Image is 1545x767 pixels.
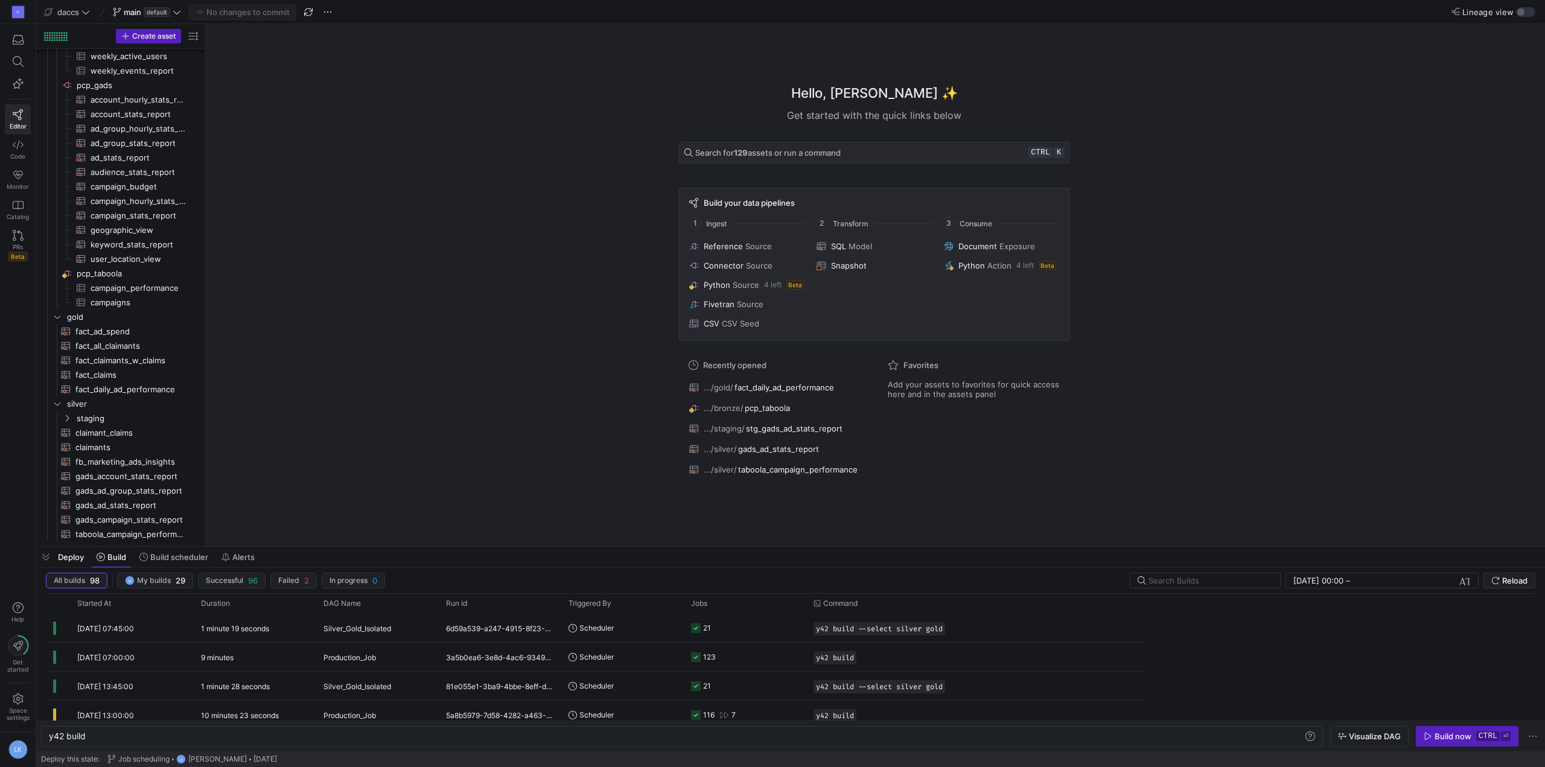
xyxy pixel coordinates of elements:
[41,237,200,252] div: Press SPACE to select this row.
[75,513,186,527] span: gads_campaign_stats_report​​​​​​​​​​
[439,643,561,671] div: 3a5b0ea6-3e8d-4ac6-9349-2dd6fadf8c51
[703,672,711,700] div: 21
[322,573,385,588] button: In progress0
[1349,731,1401,741] span: Visualize DAG
[745,403,790,413] span: pcp_taboola
[786,280,804,290] span: Beta
[41,353,200,368] a: fact_claimants_w_claims​​​​​​​​​​
[691,599,707,608] span: Jobs
[41,295,200,310] a: campaigns​​​​​​​​​
[738,444,819,454] span: gads_ad_stats_report
[7,213,29,220] span: Catalog
[41,63,200,78] a: weekly_events_report​​​​​​​​​
[823,599,858,608] span: Command
[687,239,807,253] button: ReferenceSource
[704,465,737,474] span: .../silver/
[41,368,200,382] div: Press SPACE to select this row.
[41,92,200,107] div: Press SPACE to select this row.
[10,123,27,130] span: Editor
[816,625,943,633] span: y42 build --select silver gold
[150,552,208,562] span: Build scheduler
[91,180,186,194] span: campaign_budget​​​​​​​​​
[734,148,748,158] strong: 129
[5,2,31,22] a: D
[1330,726,1409,746] button: Visualize DAG
[41,208,200,223] a: campaign_stats_report​​​​​​​​​
[41,295,200,310] div: Press SPACE to select this row.
[831,261,867,270] span: Snapshot
[41,150,200,165] a: ad_stats_report​​​​​​​​​
[816,711,854,720] span: y42 build
[75,527,186,541] span: taboola_campaign_performance​​​​​​​​​​
[1416,726,1518,746] button: Build nowctrl⏎
[703,360,766,370] span: Recently opened
[206,576,243,585] span: Successful
[41,512,200,527] a: gads_campaign_stats_report​​​​​​​​​​
[91,296,186,310] span: campaigns​​​​​​​​​
[1028,147,1052,158] kbd: ctrl
[1476,731,1500,741] kbd: ctrl
[704,241,743,251] span: Reference
[41,324,200,339] div: Press SPACE to select this row.
[118,755,170,763] span: Job scheduling
[41,107,200,121] a: account_stats_report​​​​​​​​​
[1293,576,1343,585] input: Start datetime
[75,441,186,454] span: claimants​​​​​​​​​​
[5,195,31,225] a: Catalog
[75,354,186,368] span: fact_claimants_w_claims​​​​​​​​​​
[41,4,93,20] button: daccs
[686,400,864,416] button: .../bronze/pcp_taboola
[687,258,807,273] button: ConnectorSource
[77,78,199,92] span: pcp_gads​​​​​​​​
[1016,261,1034,270] span: 4 left
[41,179,200,194] a: campaign_budget​​​​​​​​​
[176,576,185,585] span: 29
[91,49,186,63] span: weekly_active_users​​​​​​​​​
[849,241,872,251] span: Model
[10,616,25,623] span: Help
[7,183,29,190] span: Monitor
[91,136,186,150] span: ad_group_stats_report​​​​​​​​​
[41,194,200,208] a: campaign_hourly_stats_report​​​​​​​​​
[188,755,247,763] span: [PERSON_NAME]
[41,498,200,512] a: gads_ad_stats_report​​​​​​​​​​
[41,281,200,295] div: Press SPACE to select this row.
[41,339,200,353] a: fact_all_claimants​​​​​​​​​​
[704,424,745,433] span: .../staging/
[41,266,200,281] div: Press SPACE to select this row.
[91,238,186,252] span: keyword_stats_report​​​​​​​​​
[67,310,199,324] span: gold
[91,223,186,237] span: geographic_view​​​​​​​​​
[5,135,31,165] a: Code
[75,498,186,512] span: gads_ad_stats_report​​​​​​​​​​
[746,261,772,270] span: Source
[41,353,200,368] div: Press SPACE to select this row.
[7,707,30,721] span: Space settings
[704,319,719,328] span: CSV
[679,108,1070,123] div: Get started with the quick links below
[54,576,85,585] span: All builds
[1501,731,1511,741] kbd: ⏎
[1054,147,1065,158] kbd: k
[687,278,807,292] button: PythonSource4 leftBeta
[41,310,200,324] div: Press SPACE to select this row.
[1502,576,1527,585] span: Reload
[41,208,200,223] div: Press SPACE to select this row.
[41,382,200,396] a: fact_daily_ad_performance​​​​​​​​​​
[958,241,997,251] span: Document
[5,104,31,135] a: Editor
[814,239,934,253] button: SQLModel
[77,624,134,633] span: [DATE] 07:45:00
[41,49,200,63] a: weekly_active_users​​​​​​​​​
[5,631,31,678] button: Getstarted
[41,136,200,150] a: ad_group_stats_report​​​​​​​​​
[999,241,1035,251] span: Exposure
[232,552,255,562] span: Alerts
[41,252,200,266] div: Press SPACE to select this row.
[41,498,200,512] div: Press SPACE to select this row.
[91,165,186,179] span: audience_stats_report​​​​​​​​​
[686,441,864,457] button: .../silver/gads_ad_stats_report
[330,576,368,585] span: In progress
[107,552,126,562] span: Build
[1462,7,1514,17] span: Lineage view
